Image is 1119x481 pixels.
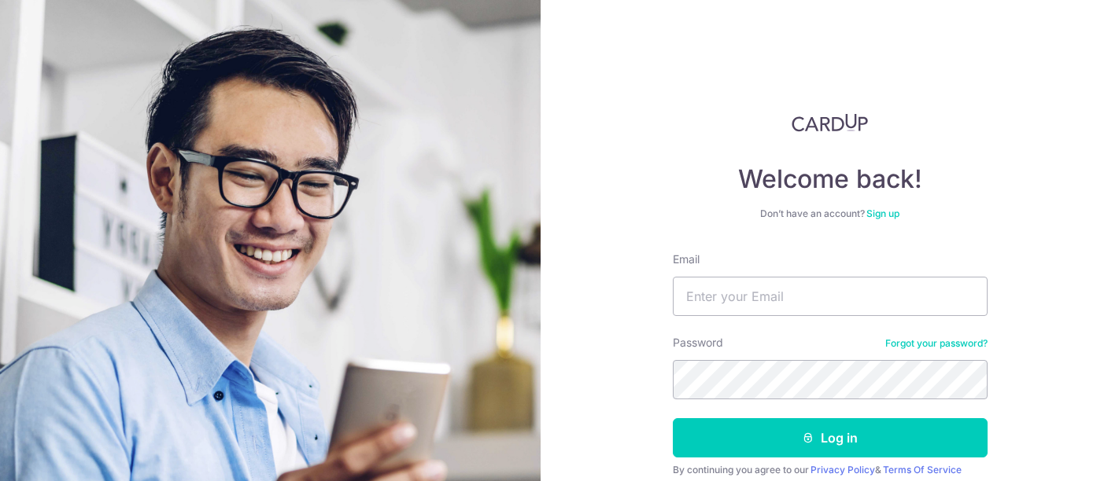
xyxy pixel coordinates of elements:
[866,207,899,219] a: Sign up
[885,337,988,350] a: Forgot your password?
[673,207,988,220] div: Don’t have an account?
[673,277,988,316] input: Enter your Email
[673,163,988,195] h4: Welcome back!
[673,418,988,457] button: Log in
[673,335,723,351] label: Password
[811,464,875,475] a: Privacy Policy
[792,113,869,132] img: CardUp Logo
[883,464,962,475] a: Terms Of Service
[673,252,700,267] label: Email
[673,464,988,476] div: By continuing you agree to our &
